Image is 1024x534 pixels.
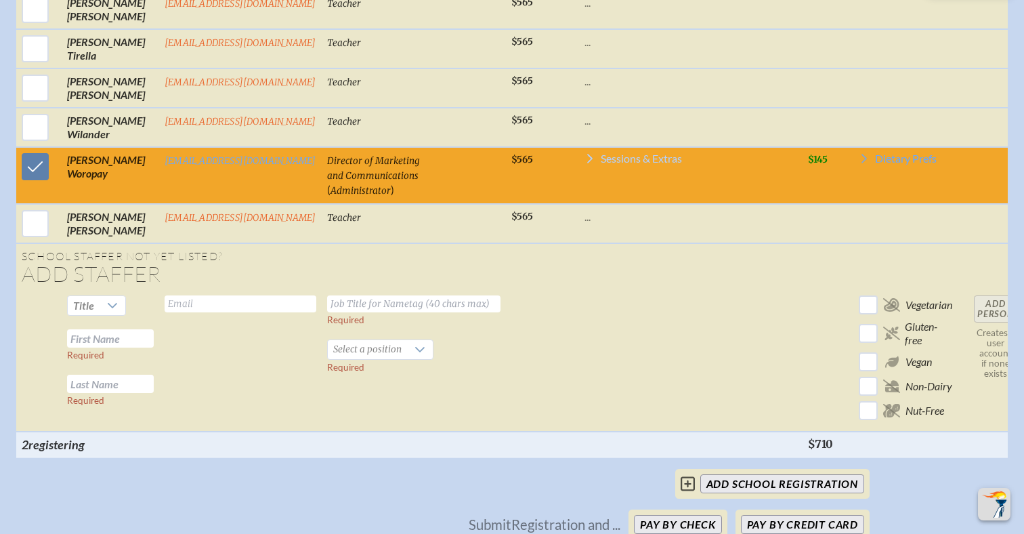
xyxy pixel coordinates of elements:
label: Required [67,350,104,361]
span: Administrator [330,185,391,197]
span: $565 [511,36,533,47]
input: Email [165,295,316,312]
span: ) [391,183,394,196]
span: Select a position [328,340,407,359]
label: Required [327,362,364,373]
input: Last Name [67,375,154,393]
td: [PERSON_NAME] [PERSON_NAME] [62,204,159,243]
span: Director of Marketing and Communications [327,155,420,182]
span: Teacher [327,77,361,88]
span: $145 [808,154,828,165]
img: To the top [981,491,1008,518]
span: Gluten-free [905,320,952,347]
span: Non-Dairy [905,379,952,393]
p: ... [584,210,797,224]
input: First Name [67,329,154,348]
a: [EMAIL_ADDRESS][DOMAIN_NAME] [165,212,316,224]
p: ... [584,75,797,88]
input: Job Title for Nametag (40 chars max) [327,295,500,312]
input: add School Registration [700,474,864,493]
p: ... [584,35,797,49]
td: [PERSON_NAME] Wilander [62,108,159,147]
p: ... [584,114,797,127]
a: [EMAIL_ADDRESS][DOMAIN_NAME] [165,77,316,88]
span: registering [28,437,85,452]
span: $565 [511,154,533,165]
span: $565 [511,115,533,126]
td: [PERSON_NAME] [PERSON_NAME] [62,68,159,108]
a: [EMAIL_ADDRESS][DOMAIN_NAME] [165,37,316,49]
span: Vegetarian [905,298,952,312]
label: Required [67,395,104,406]
span: ( [327,183,330,196]
th: $710 [803,432,853,457]
span: Sessions & Extras [601,153,682,164]
p: Creates a user account if none exists [974,328,1017,379]
span: Nut-Free [905,404,944,417]
span: Title [73,299,94,312]
p: Submit Registration and ... [469,517,620,532]
button: Scroll Top [978,488,1010,520]
td: [PERSON_NAME] Tirella [62,29,159,68]
span: Teacher [327,116,361,127]
label: Required [327,314,364,325]
button: Pay by Credit Card [741,515,864,534]
a: [EMAIL_ADDRESS][DOMAIN_NAME] [165,116,316,127]
a: Dietary Prefs [859,153,937,169]
th: 2 [16,432,159,457]
button: Pay by Check [634,515,722,534]
span: $565 [511,75,533,87]
td: [PERSON_NAME] Woropay [62,147,159,204]
span: Title [68,296,100,315]
span: $565 [511,211,533,222]
span: Teacher [327,37,361,49]
a: Sessions & Extras [584,153,797,169]
span: Dietary Prefs [875,153,937,164]
span: Teacher [327,212,361,224]
span: Vegan [905,355,932,369]
a: [EMAIL_ADDRESS][DOMAIN_NAME] [165,155,316,167]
